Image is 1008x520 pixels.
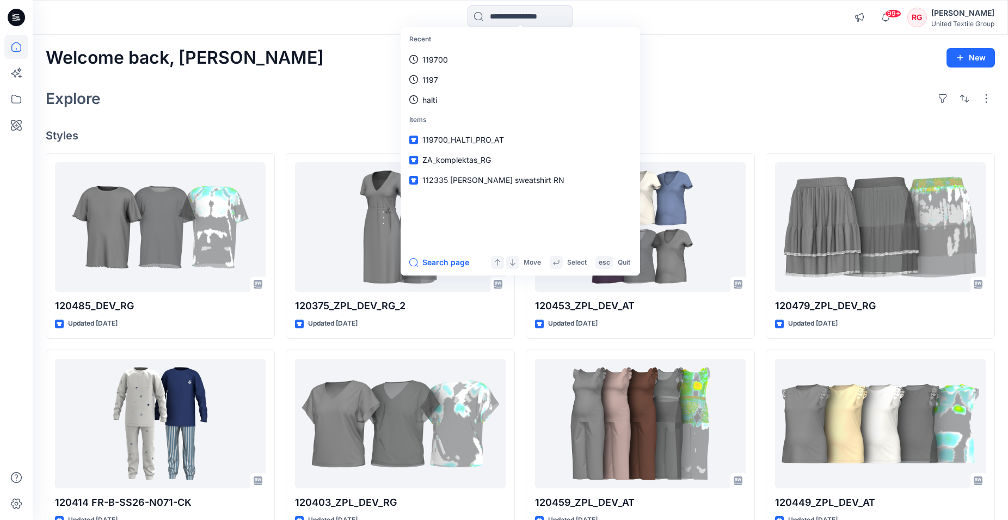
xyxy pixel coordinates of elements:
a: 120403_ZPL_DEV_RG [295,359,506,489]
h4: Styles [46,129,995,142]
a: 120459_ZPL_DEV_AT [535,359,746,489]
button: New [946,48,995,68]
p: Select [567,257,587,268]
h2: Welcome back, [PERSON_NAME] [46,48,324,68]
a: 112335 [PERSON_NAME] sweatshirt RN [403,170,638,190]
span: ZA_komplektas_RG [422,155,491,164]
h2: Explore [46,90,101,107]
p: Quit [618,257,630,268]
p: 120403_ZPL_DEV_RG [295,495,506,510]
span: 99+ [885,9,901,18]
p: 1197 [422,74,438,85]
p: 120459_ZPL_DEV_AT [535,495,746,510]
p: Updated [DATE] [788,318,838,329]
p: Updated [DATE] [548,318,598,329]
a: 1197 [403,70,638,90]
a: 120375_ZPL_DEV_RG_2 [295,162,506,292]
span: 119700_HALTI_PRO_AT [422,135,504,144]
button: Search page [409,256,469,269]
a: halti [403,90,638,110]
p: 120449_ZPL_DEV_AT [775,495,986,510]
p: Move [524,257,541,268]
p: esc [599,257,610,268]
span: 112335 [PERSON_NAME] sweatshirt RN [422,175,564,185]
p: 120414 FR-B-SS26-N071-CK [55,495,266,510]
a: 120449_ZPL_DEV_AT [775,359,986,489]
p: Updated [DATE] [68,318,118,329]
p: 120453_ZPL_DEV_AT [535,298,746,314]
div: RG [907,8,927,27]
p: 119700 [422,54,448,65]
a: 120479_ZPL_DEV_RG [775,162,986,292]
p: halti [422,94,437,106]
p: 120479_ZPL_DEV_RG [775,298,986,314]
p: Updated [DATE] [308,318,358,329]
p: 120485_DEV_RG [55,298,266,314]
a: 119700_HALTI_PRO_AT [403,130,638,150]
div: [PERSON_NAME] [931,7,994,20]
a: 120414 FR-B-SS26-N071-CK [55,359,266,489]
a: 120453_ZPL_DEV_AT [535,162,746,292]
p: Items [403,110,638,130]
a: 119700 [403,50,638,70]
div: United Textile Group [931,20,994,28]
p: 120375_ZPL_DEV_RG_2 [295,298,506,314]
a: 120485_DEV_RG [55,162,266,292]
a: ZA_komplektas_RG [403,150,638,170]
p: Recent [403,29,638,50]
